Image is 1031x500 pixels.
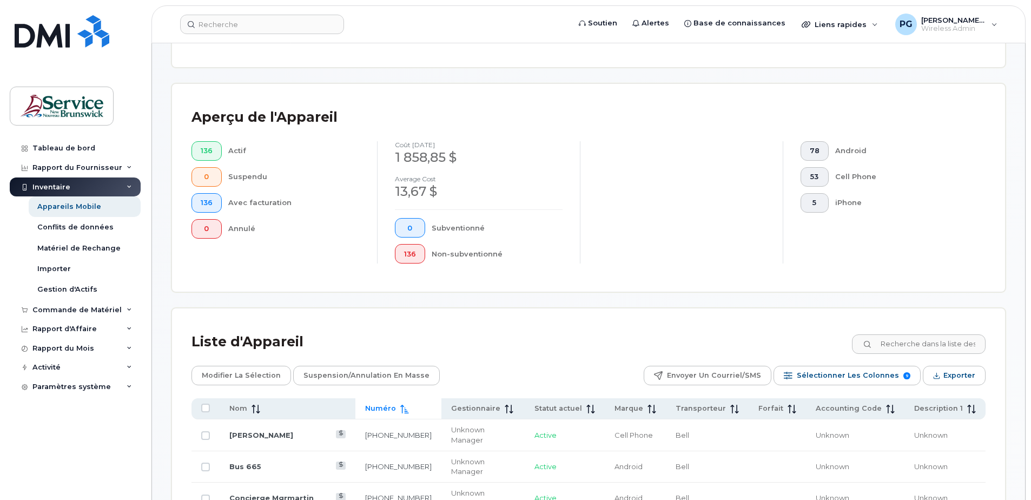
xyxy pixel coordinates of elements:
[228,167,360,187] div: Suspendu
[801,167,829,187] button: 53
[677,12,793,34] a: Base de connaissances
[914,462,948,471] span: Unknown
[943,367,975,384] span: Exporter
[534,404,582,413] span: Statut actuel
[921,16,986,24] span: [PERSON_NAME] (DSF-NO)
[923,366,986,385] button: Exporter
[835,141,969,161] div: Android
[801,141,829,161] button: 78
[667,367,761,384] span: Envoyer un courriel/SMS
[758,404,783,413] span: Forfait
[432,218,563,238] div: Subventionné
[201,199,213,207] span: 136
[534,462,557,471] span: Active
[644,366,771,385] button: Envoyer un courriel/SMS
[191,219,222,239] button: 0
[293,366,440,385] button: Suspension/Annulation en masse
[191,167,222,187] button: 0
[228,219,360,239] div: Annulé
[191,366,291,385] button: Modifier la sélection
[228,141,360,161] div: Actif
[395,218,425,238] button: 0
[852,334,986,354] input: Recherche dans la liste des appareils ...
[642,18,669,29] span: Alertes
[202,367,281,384] span: Modifier la sélection
[229,462,261,471] a: Bus 665
[676,462,689,471] span: Bell
[395,175,563,182] h4: Average cost
[191,193,222,213] button: 136
[815,20,867,29] span: Liens rapides
[365,431,432,439] a: [PHONE_NUMBER]
[395,182,563,201] div: 13,67 $
[191,328,303,356] div: Liste d'Appareil
[614,431,653,439] span: Cell Phone
[303,367,429,384] span: Suspension/Annulation en masse
[336,430,346,438] a: View Last Bill
[816,404,882,413] span: Accounting Code
[903,372,910,379] span: 9
[432,244,563,264] div: Non-subventionné
[229,404,247,413] span: Nom
[794,14,885,35] div: Liens rapides
[900,18,913,31] span: PG
[774,366,921,385] button: Sélectionner les colonnes 9
[614,404,643,413] span: Marque
[693,18,785,29] span: Base de connaissances
[228,193,360,213] div: Avec facturation
[835,167,969,187] div: Cell Phone
[676,404,726,413] span: Transporteur
[810,173,819,181] span: 53
[395,141,563,148] h4: coût [DATE]
[201,147,213,155] span: 136
[191,141,222,161] button: 136
[336,462,346,470] a: View Last Bill
[816,431,849,439] span: Unknown
[201,173,213,181] span: 0
[404,250,416,259] span: 136
[201,225,213,233] span: 0
[801,193,829,213] button: 5
[229,431,293,439] a: [PERSON_NAME]
[810,147,819,155] span: 78
[365,404,396,413] span: Numéro
[451,425,515,445] div: Unknown Manager
[395,244,425,264] button: 136
[365,462,432,471] a: [PHONE_NUMBER]
[571,12,625,34] a: Soutien
[914,404,963,413] span: Description 1
[180,15,344,34] input: Recherche
[921,24,986,33] span: Wireless Admin
[816,462,849,471] span: Unknown
[534,431,557,439] span: Active
[451,457,515,477] div: Unknown Manager
[588,18,617,29] span: Soutien
[888,14,1005,35] div: Pelletier, Geneviève (DSF-NO)
[810,199,819,207] span: 5
[625,12,677,34] a: Alertes
[676,431,689,439] span: Bell
[614,462,643,471] span: Android
[191,103,338,131] div: Aperçu de l'Appareil
[395,148,563,167] div: 1 858,85 $
[797,367,899,384] span: Sélectionner les colonnes
[914,431,948,439] span: Unknown
[404,224,416,233] span: 0
[451,404,500,413] span: Gestionnaire
[835,193,969,213] div: iPhone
